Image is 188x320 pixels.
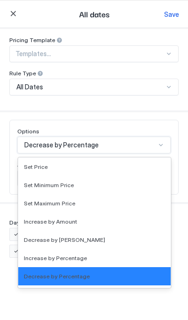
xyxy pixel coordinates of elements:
span: Rule Type [9,70,36,77]
span: Set Minimum Price [24,182,74,189]
span: Pricing Template [9,36,55,44]
span: Amount [17,161,38,168]
span: Set Price [24,163,48,170]
span: All dates [79,8,109,20]
button: Save [163,8,181,21]
span: Decrease by Percentage [24,273,90,280]
span: Increase by Amount [24,218,77,225]
span: All Dates [16,83,43,91]
span: Increase by Percentage [24,255,87,262]
span: Options [17,128,39,135]
span: Days of the week [9,219,55,226]
span: Decrease by [PERSON_NAME] [24,236,105,243]
span: Decrease by Percentage [24,141,99,149]
div: Save [164,9,179,19]
span: Set Maximum Price [24,200,75,207]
